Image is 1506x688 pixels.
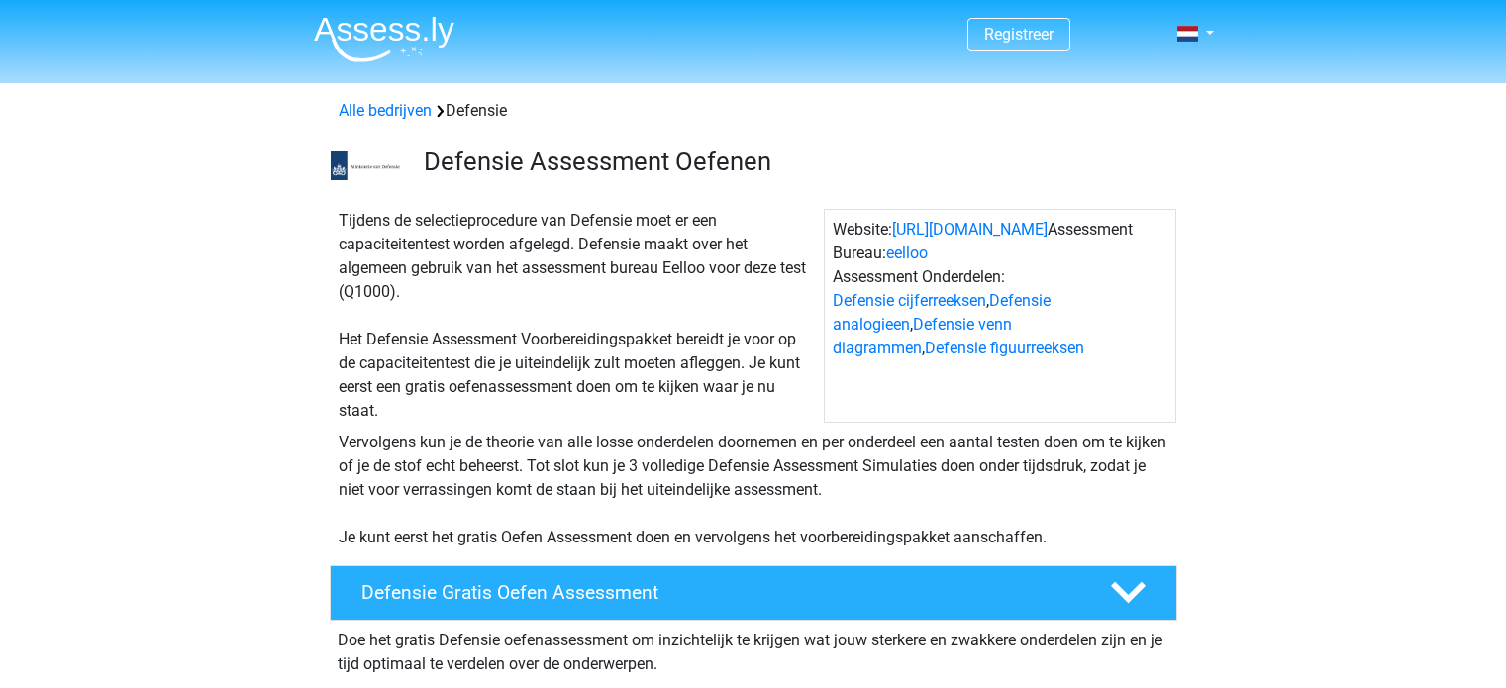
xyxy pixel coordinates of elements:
[833,291,986,310] a: Defensie cijferreeksen
[322,565,1185,621] a: Defensie Gratis Oefen Assessment
[339,101,432,120] a: Alle bedrijven
[925,339,1084,357] a: Defensie figuurreeksen
[886,244,928,262] a: eelloo
[361,581,1078,604] h4: Defensie Gratis Oefen Assessment
[833,291,1051,334] a: Defensie analogieen
[331,431,1176,549] div: Vervolgens kun je de theorie van alle losse onderdelen doornemen en per onderdeel een aantal test...
[892,220,1048,239] a: [URL][DOMAIN_NAME]
[424,147,1161,177] h3: Defensie Assessment Oefenen
[331,209,824,423] div: Tijdens de selectieprocedure van Defensie moet er een capaciteitentest worden afgelegd. Defensie ...
[833,315,1012,357] a: Defensie venn diagrammen
[330,621,1177,676] div: Doe het gratis Defensie oefenassessment om inzichtelijk te krijgen wat jouw sterkere en zwakkere ...
[824,209,1176,423] div: Website: Assessment Bureau: Assessment Onderdelen: , , ,
[331,99,1176,123] div: Defensie
[984,25,1054,44] a: Registreer
[314,16,454,62] img: Assessly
